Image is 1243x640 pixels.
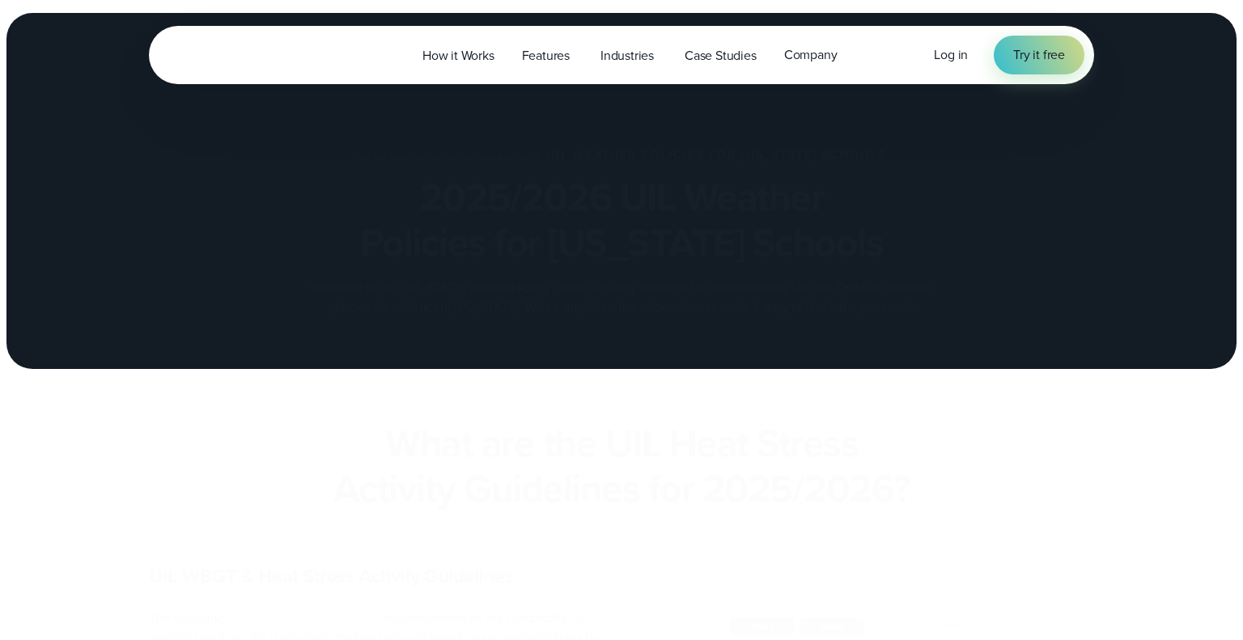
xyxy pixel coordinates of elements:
[1013,45,1065,65] span: Try it free
[522,46,570,66] span: Features
[685,46,757,66] span: Case Studies
[934,45,968,65] a: Log in
[409,39,508,72] a: How it Works
[600,46,654,66] span: Industries
[671,39,770,72] a: Case Studies
[784,45,838,65] span: Company
[994,36,1084,74] a: Try it free
[934,45,968,64] span: Log in
[422,46,494,66] span: How it Works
